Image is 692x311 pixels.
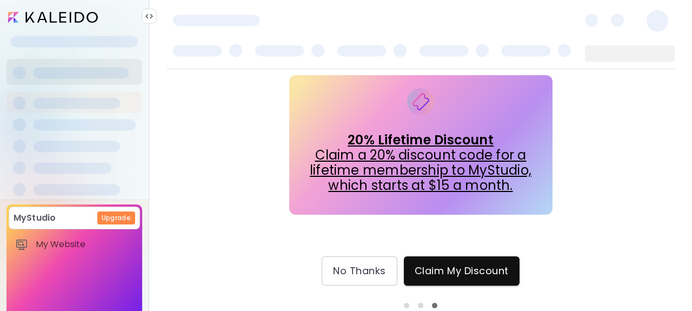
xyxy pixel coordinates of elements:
a: itemMy Website [9,234,140,255]
p: 20% Lifetime Discount [298,133,544,148]
p: Claim a 20% discount code for a lifetime membership to MyStudio, which starts at $15 a month. [298,148,544,193]
button: Claim My Discount [404,256,520,286]
span: No Thanks [333,265,386,277]
h6: Upgrade [102,213,131,223]
img: item [15,238,28,251]
button: No Thanks [322,256,397,286]
p: MyStudio [14,211,56,224]
span: Claim My Discount [415,265,509,277]
span: My Website [36,239,134,250]
img: collapse [145,12,154,21]
img: icon [411,92,430,110]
